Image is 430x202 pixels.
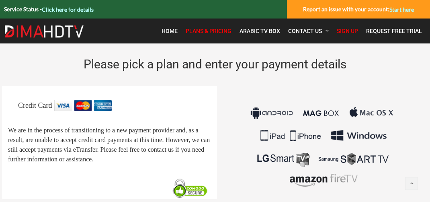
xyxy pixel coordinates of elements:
span: Please pick a plan and enter your payment details [84,57,346,71]
strong: Service Status - [4,6,94,12]
span: Home [162,28,178,34]
strong: Report an issue with your account: [303,6,414,12]
a: Plans & Pricing [182,23,235,39]
span: Contact Us [288,28,322,34]
a: Contact Us [284,23,333,39]
a: Arabic TV Box [235,23,284,39]
img: Dima HDTV [4,25,84,38]
span: We are in the process of transitioning to a new payment provider and, as a result, are unable to ... [8,127,210,163]
span: Request Free Trial [366,28,422,34]
span: Credit Card [18,101,52,109]
span: Arabic TV Box [240,28,280,34]
a: Back to top [405,177,418,190]
a: Sign Up [333,23,362,39]
a: Click here for details [42,6,94,13]
span: Plans & Pricing [186,28,231,34]
a: Home [158,23,182,39]
a: Start here [389,6,414,13]
span: Sign Up [337,28,358,34]
a: Request Free Trial [362,23,426,39]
